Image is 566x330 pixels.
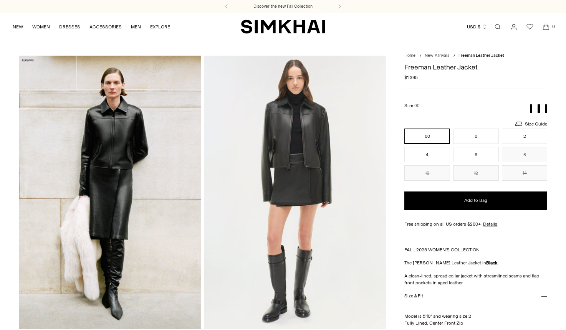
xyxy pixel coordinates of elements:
[490,19,505,35] a: Open search modal
[404,53,415,58] a: Home
[59,18,80,35] a: DRESSES
[404,306,547,327] p: Model is 5'10" and wearing size 2 Fully Lined, Center Front Zip
[404,259,547,266] p: The [PERSON_NAME] Leather Jacket in
[204,56,386,328] img: Freeman Leather Jacket
[404,191,547,210] button: Add to Bag
[502,147,548,162] button: 8
[253,3,313,10] a: Discover the new Fall Collection
[550,23,557,30] span: 0
[32,18,50,35] a: WOMEN
[404,147,450,162] button: 4
[458,53,504,58] span: Freeman Leather Jacket
[404,129,450,144] button: 00
[404,165,450,181] button: 10
[150,18,170,35] a: EXPLORE
[404,247,480,252] a: FALL 2025 WOMEN'S COLLECTION
[19,56,201,328] img: Freeman Leather Jacket
[514,119,547,129] a: Size Guide
[404,294,423,299] h3: Size & Fit
[506,19,521,35] a: Go to the account page
[522,19,538,35] a: Wishlist
[502,129,548,144] button: 2
[404,286,547,306] button: Size & Fit
[464,197,487,204] span: Add to Bag
[538,19,554,35] a: Open cart modal
[502,165,548,181] button: 14
[453,165,499,181] button: 12
[241,19,325,34] a: SIMKHAI
[404,102,420,109] label: Size:
[89,18,122,35] a: ACCESSORIES
[453,129,499,144] button: 0
[13,18,23,35] a: NEW
[425,53,449,58] a: New Arrivals
[414,103,420,108] span: 00
[453,53,455,59] div: /
[404,64,547,71] h1: Freeman Leather Jacket
[404,221,547,228] div: Free shipping on all US orders $200+
[483,221,497,228] a: Details
[453,147,499,162] button: 6
[420,53,422,59] div: /
[404,53,547,59] nav: breadcrumbs
[404,74,418,81] span: $1,395
[467,18,487,35] button: USD $
[486,260,497,266] strong: Black
[131,18,141,35] a: MEN
[404,272,547,286] p: A clean-lined, spread collar jacket with streamlined seams and flap front pockets in aged leather.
